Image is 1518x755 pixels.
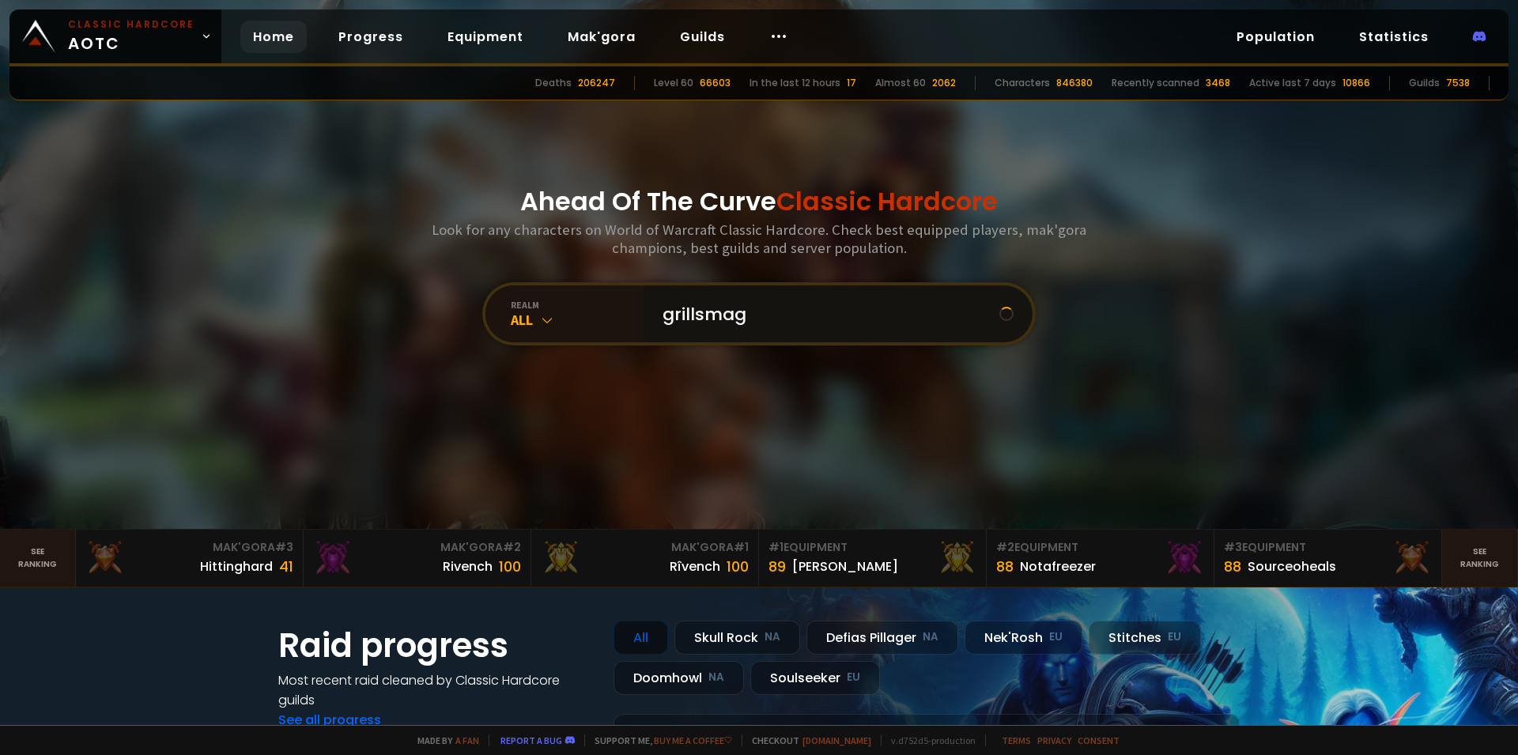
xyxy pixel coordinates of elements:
[996,539,1014,555] span: # 2
[1056,76,1093,90] div: 846380
[881,734,976,746] span: v. d752d5 - production
[734,539,749,555] span: # 1
[1206,76,1230,90] div: 3468
[500,734,562,746] a: Report a bug
[9,9,221,63] a: Classic HardcoreAOTC
[670,557,720,576] div: Rîvench
[1249,76,1336,90] div: Active last 7 days
[541,539,749,556] div: Mak'Gora
[425,221,1093,257] h3: Look for any characters on World of Warcraft Classic Hardcore. Check best equipped players, mak'g...
[68,17,194,55] span: AOTC
[443,557,493,576] div: Rivench
[1342,76,1370,90] div: 10866
[727,556,749,577] div: 100
[1224,539,1242,555] span: # 3
[584,734,732,746] span: Support me,
[555,21,648,53] a: Mak'gora
[802,734,871,746] a: [DOMAIN_NAME]
[85,539,293,556] div: Mak'Gora
[653,285,999,342] input: Search a character...
[278,711,381,729] a: See all progress
[520,183,998,221] h1: Ahead Of The Curve
[768,539,976,556] div: Equipment
[499,556,521,577] div: 100
[996,539,1204,556] div: Equipment
[614,661,744,695] div: Doomhowl
[932,76,956,90] div: 2062
[847,670,860,685] small: EU
[304,530,531,587] a: Mak'Gora#2Rivench100
[1002,734,1031,746] a: Terms
[792,557,898,576] div: [PERSON_NAME]
[200,557,273,576] div: Hittinghard
[742,734,871,746] span: Checkout
[275,539,293,555] span: # 3
[535,76,572,90] div: Deaths
[995,76,1050,90] div: Characters
[326,21,416,53] a: Progress
[1112,76,1199,90] div: Recently scanned
[996,556,1014,577] div: 88
[1020,557,1096,576] div: Notafreezer
[875,76,926,90] div: Almost 60
[511,311,644,329] div: All
[1346,21,1441,53] a: Statistics
[674,621,800,655] div: Skull Rock
[1168,629,1181,645] small: EU
[965,621,1082,655] div: Nek'Rosh
[667,21,738,53] a: Guilds
[1037,734,1071,746] a: Privacy
[278,670,595,710] h4: Most recent raid cleaned by Classic Hardcore guilds
[503,539,521,555] span: # 2
[511,299,644,311] div: realm
[700,76,731,90] div: 66603
[776,183,998,219] span: Classic Hardcore
[759,530,987,587] a: #1Equipment89[PERSON_NAME]
[1049,629,1063,645] small: EU
[531,530,759,587] a: Mak'Gora#1Rîvench100
[279,556,293,577] div: 41
[76,530,304,587] a: Mak'Gora#3Hittinghard41
[240,21,307,53] a: Home
[313,539,521,556] div: Mak'Gora
[1078,734,1120,746] a: Consent
[923,629,938,645] small: NA
[408,734,479,746] span: Made by
[1224,539,1432,556] div: Equipment
[1089,621,1201,655] div: Stitches
[765,629,780,645] small: NA
[455,734,479,746] a: a fan
[654,76,693,90] div: Level 60
[1224,21,1327,53] a: Population
[435,21,536,53] a: Equipment
[1214,530,1442,587] a: #3Equipment88Sourceoheals
[1442,530,1518,587] a: Seeranking
[654,734,732,746] a: Buy me a coffee
[1224,556,1241,577] div: 88
[750,661,880,695] div: Soulseeker
[750,76,840,90] div: In the last 12 hours
[806,621,958,655] div: Defias Pillager
[1446,76,1470,90] div: 7538
[847,76,856,90] div: 17
[708,670,724,685] small: NA
[614,621,668,655] div: All
[987,530,1214,587] a: #2Equipment88Notafreezer
[1248,557,1336,576] div: Sourceoheals
[578,76,615,90] div: 206247
[68,17,194,32] small: Classic Hardcore
[768,556,786,577] div: 89
[768,539,784,555] span: # 1
[278,621,595,670] h1: Raid progress
[1409,76,1440,90] div: Guilds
